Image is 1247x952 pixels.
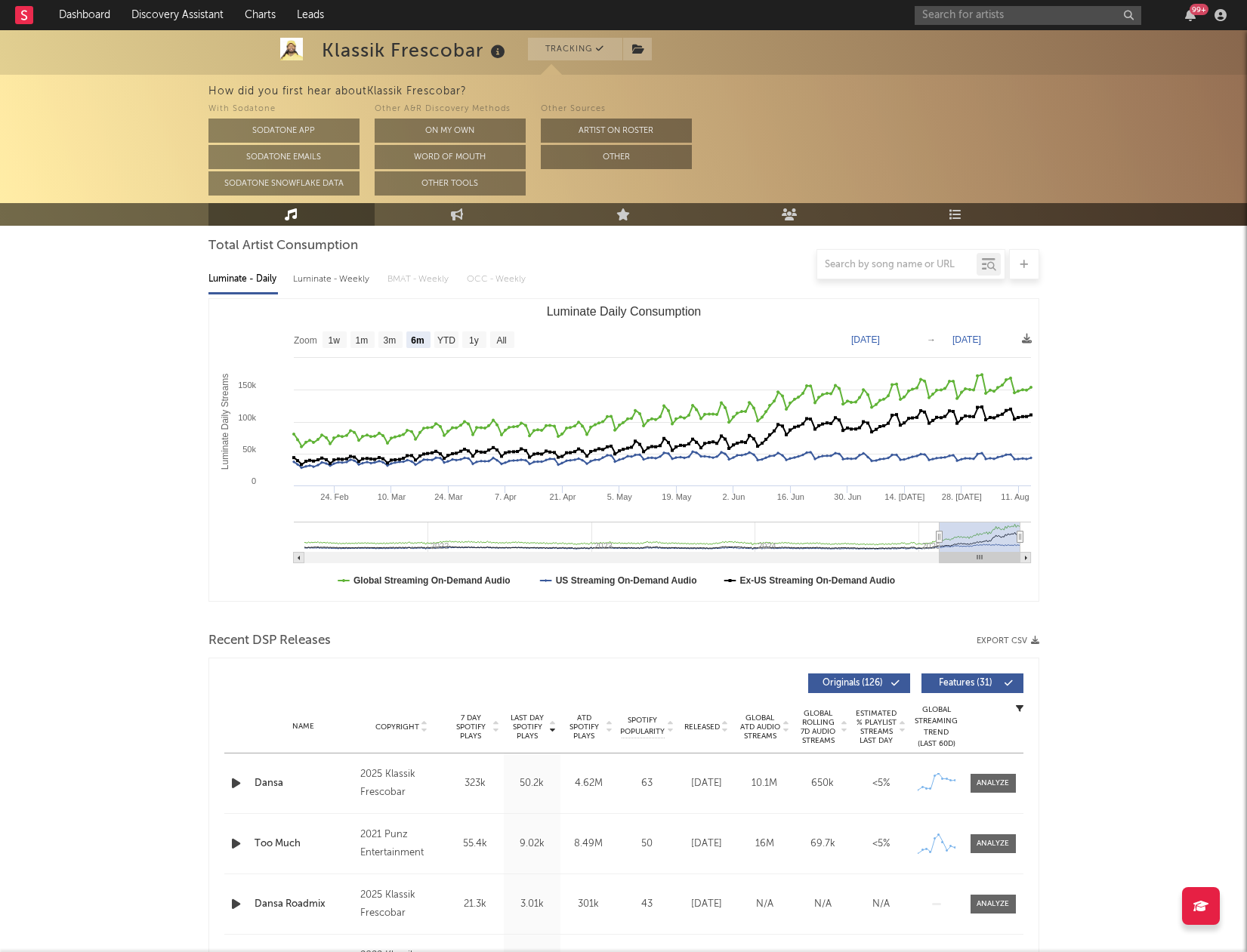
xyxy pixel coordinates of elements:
[798,709,839,745] span: Global Rolling 7D Audio Streams
[528,38,622,60] button: Tracking
[621,897,674,912] div: 43
[293,266,372,292] div: Luminate - Weekly
[941,492,981,501] text: 28. [DATE]
[549,492,576,501] text: 21. Apr
[495,492,517,501] text: 7. Apr
[927,334,936,345] text: →
[208,237,358,255] span: Total Artist Consumption
[255,836,353,852] a: Too Much
[1001,492,1029,501] text: 11. Aug
[451,897,500,912] div: 21.3k
[914,704,959,750] div: Global Streaming Trend (Last 60D)
[739,713,781,741] span: Global ATD Audio Streams
[739,776,790,791] div: 10.1M
[681,776,732,791] div: [DATE]
[952,334,981,345] text: [DATE]
[564,713,604,741] span: ATD Spotify Plays
[208,100,360,119] div: With Sodatone
[856,836,906,852] div: <5%
[662,492,692,501] text: 19. May
[607,492,632,501] text: 5. May
[360,886,443,923] div: 2025 Klassik Frescobar
[621,776,674,791] div: 63
[798,897,848,912] div: N/A
[469,335,479,346] text: 1y
[915,6,1141,25] input: Search for artists
[208,632,331,650] span: Recent DSP Releases
[375,119,526,143] button: On My Own
[320,492,348,501] text: 24. Feb
[375,722,419,732] span: Copyright
[508,776,557,791] div: 50.2k
[921,673,1023,693] button: Features(31)
[360,826,443,862] div: 2021 Punz Entertainment
[808,673,910,693] button: Originals(126)
[739,575,895,586] text: Ex-US Streaming On-Demand Audio
[238,380,256,390] text: 150k
[375,100,526,119] div: Other A&R Discovery Methods
[208,119,360,143] button: Sodatone App
[451,836,500,852] div: 55.4k
[360,766,443,802] div: 2025 Klassik Frescobar
[541,100,692,119] div: Other Sources
[856,776,906,791] div: <5%
[620,715,665,738] span: Spotify Popularity
[564,836,613,852] div: 8.49M
[564,776,613,791] div: 4.62M
[834,492,861,501] text: 30. Jun
[375,171,526,196] button: Other Tools
[856,709,897,745] span: Estimated % Playlist Streams Last Day
[817,259,977,271] input: Search by song name or URL
[621,836,674,852] div: 50
[508,897,557,912] div: 3.01k
[242,445,256,454] text: 50k
[739,897,790,912] div: N/A
[238,413,256,422] text: 100k
[851,334,880,345] text: [DATE]
[681,836,732,852] div: [DATE]
[798,836,848,852] div: 69.7k
[508,836,557,852] div: 9.02k
[546,305,701,318] text: Luminate Daily Consumption
[508,713,548,741] span: Last Day Spotify Plays
[977,636,1039,645] button: Export CSV
[255,776,353,791] a: Dansa
[355,335,368,346] text: 1m
[434,492,463,501] text: 24. Mar
[411,335,424,346] text: 6m
[208,266,278,292] div: Luminate - Daily
[541,119,692,143] button: Artist on Roster
[451,776,500,791] div: 323k
[219,374,230,470] text: Luminate Daily Streams
[255,721,353,732] div: Name
[255,897,353,912] a: Dansa Roadmix
[496,335,506,346] text: All
[322,38,509,63] div: Klassik Frescobar
[564,897,613,912] div: 301k
[818,679,887,688] span: Originals ( 126 )
[541,145,692,169] button: Other
[437,335,455,346] text: YTD
[684,722,720,732] span: Released
[209,299,1039,601] svg: Luminate Daily Consumption
[681,897,732,912] div: [DATE]
[555,575,696,586] text: US Streaming On-Demand Audio
[739,836,790,852] div: 16M
[776,492,804,501] text: 16. Jun
[798,776,848,791] div: 650k
[931,679,1001,688] span: Features ( 31 )
[884,492,924,501] text: 14. [DATE]
[1190,4,1208,15] div: 99 +
[722,492,745,501] text: 2. Jun
[328,335,340,346] text: 1w
[375,145,526,169] button: Word Of Mouth
[353,575,511,586] text: Global Streaming On-Demand Audio
[294,335,317,346] text: Zoom
[208,145,360,169] button: Sodatone Emails
[856,897,906,912] div: N/A
[208,171,360,196] button: Sodatone Snowflake Data
[251,476,255,485] text: 0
